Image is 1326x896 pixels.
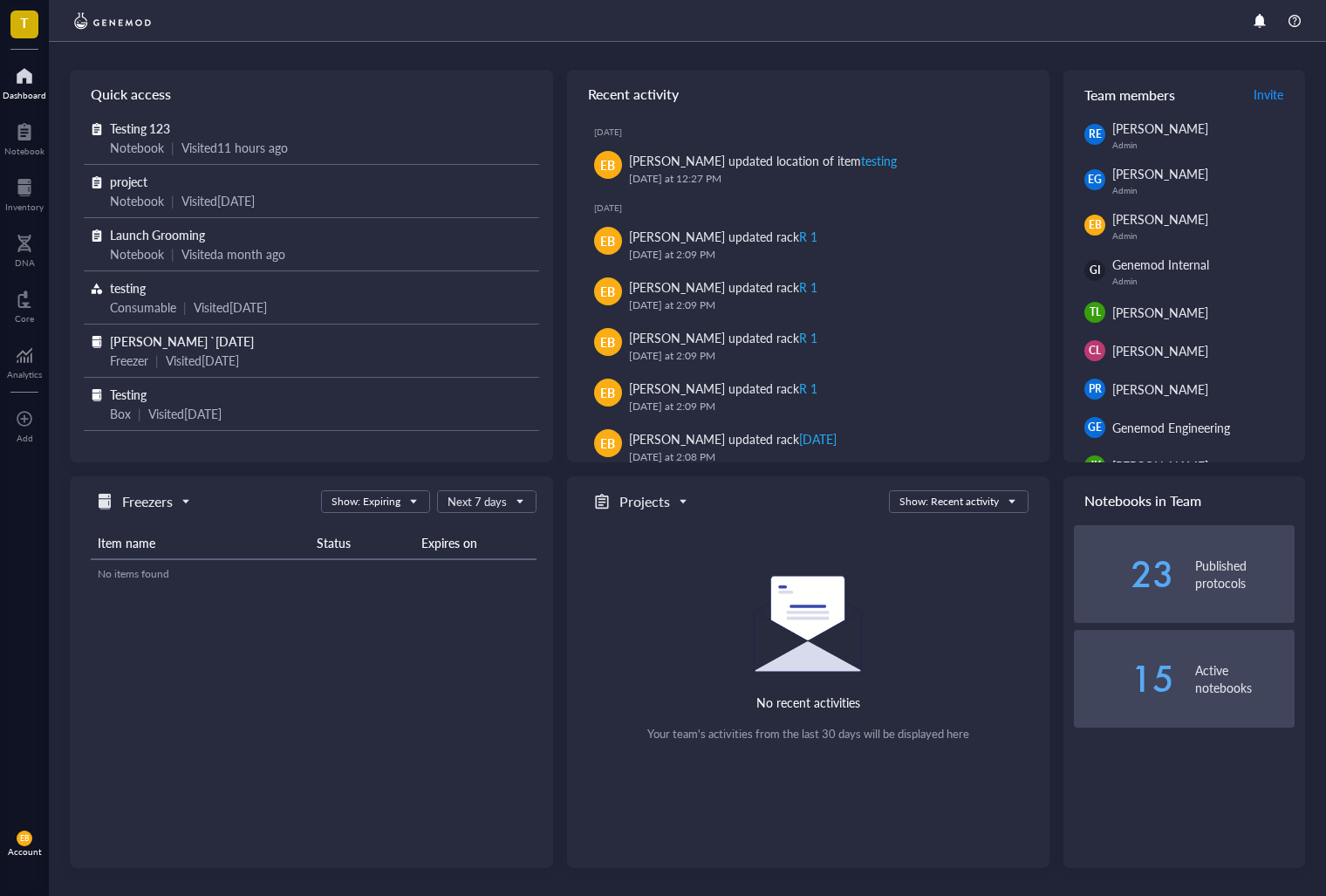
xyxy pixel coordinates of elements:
[799,228,817,245] div: R 1
[110,244,164,263] div: Notebook
[110,120,170,137] span: Testing 123
[600,231,615,250] span: EB
[1063,476,1305,525] div: Notebooks in Team
[1112,419,1230,436] span: Genemod Engineering
[20,11,29,33] span: T
[110,351,148,370] div: Freezer
[629,227,817,246] div: [PERSON_NAME] updated rack
[629,277,817,297] div: [PERSON_NAME] updated rack
[194,298,267,317] div: Visited [DATE]
[110,191,164,210] div: Notebook
[1074,560,1173,588] div: 23
[1088,420,1102,435] span: GE
[110,138,164,157] div: Notebook
[110,226,205,243] span: Launch Grooming
[629,151,897,170] div: [PERSON_NAME] updated location of item
[581,372,1036,422] a: EB[PERSON_NAME] updated rackR 1[DATE] at 2:09 PM
[567,70,1050,119] div: Recent activity
[166,351,239,370] div: Visited [DATE]
[799,329,817,346] div: R 1
[1089,127,1102,142] span: RE
[799,278,817,296] div: R 1
[7,341,42,380] a: Analytics
[110,404,131,423] div: Box
[1088,172,1102,188] span: EG
[1112,256,1209,273] span: Genemod Internal
[15,229,35,268] a: DNA
[1112,276,1295,286] div: Admin
[581,220,1036,270] a: EB[PERSON_NAME] updated rackR 1[DATE] at 2:09 PM
[1254,85,1283,103] span: Invite
[1112,342,1208,359] span: [PERSON_NAME]
[600,383,615,402] span: EB
[600,434,615,453] span: EB
[98,566,530,582] div: No items found
[15,313,34,324] div: Core
[629,347,1022,365] div: [DATE] at 2:09 PM
[799,430,837,448] div: [DATE]
[1089,217,1102,233] span: EB
[594,127,1036,137] div: [DATE]
[4,146,44,156] div: Notebook
[110,173,147,190] span: project
[181,191,255,210] div: Visited [DATE]
[1112,457,1208,475] span: [PERSON_NAME]
[171,138,174,157] div: |
[600,155,615,174] span: EB
[647,726,970,742] div: Your team's activities from the last 30 days will be displayed here
[600,332,615,352] span: EB
[110,386,147,403] span: Testing
[4,118,44,156] a: Notebook
[310,527,414,559] th: Status
[629,328,817,347] div: [PERSON_NAME] updated rack
[1195,661,1295,696] div: Active notebooks
[619,491,670,512] h5: Projects
[110,279,146,297] span: testing
[1112,380,1208,398] span: [PERSON_NAME]
[70,10,155,31] img: genemod-logo
[148,404,222,423] div: Visited [DATE]
[754,576,862,672] img: Empty state
[183,298,187,317] div: |
[15,257,35,268] div: DNA
[899,494,999,510] div: Show: Recent activity
[171,191,174,210] div: |
[1112,120,1208,137] span: [PERSON_NAME]
[581,270,1036,321] a: EB[PERSON_NAME] updated rackR 1[DATE] at 2:09 PM
[799,380,817,397] div: R 1
[3,62,46,100] a: Dashboard
[122,491,173,512] h5: Freezers
[1112,165,1208,182] span: [PERSON_NAME]
[1074,665,1173,693] div: 15
[581,422,1036,473] a: EB[PERSON_NAME] updated rack[DATE][DATE] at 2:08 PM
[1089,343,1101,359] span: CL
[8,846,42,857] div: Account
[581,321,1036,372] a: EB[PERSON_NAME] updated rackR 1[DATE] at 2:09 PM
[600,282,615,301] span: EB
[629,170,1022,188] div: [DATE] at 12:27 PM
[629,297,1022,314] div: [DATE] at 2:09 PM
[3,90,46,100] div: Dashboard
[1112,140,1295,150] div: Admin
[1112,185,1295,195] div: Admin
[331,494,400,510] div: Show: Expiring
[70,70,553,119] div: Quick access
[5,202,44,212] div: Inventory
[629,398,1022,415] div: [DATE] at 2:09 PM
[91,527,310,559] th: Item name
[155,351,159,370] div: |
[629,379,817,398] div: [PERSON_NAME] updated rack
[1063,70,1305,119] div: Team members
[861,152,897,169] div: testing
[1253,80,1284,108] button: Invite
[756,693,860,712] div: No recent activities
[1112,210,1208,228] span: [PERSON_NAME]
[1089,381,1102,397] span: PR
[1112,304,1208,321] span: [PERSON_NAME]
[15,285,34,324] a: Core
[581,144,1036,195] a: EB[PERSON_NAME] updated location of itemtesting[DATE] at 12:27 PM
[20,834,29,843] span: EB
[629,429,837,448] div: [PERSON_NAME] updated rack
[1090,304,1101,320] span: TL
